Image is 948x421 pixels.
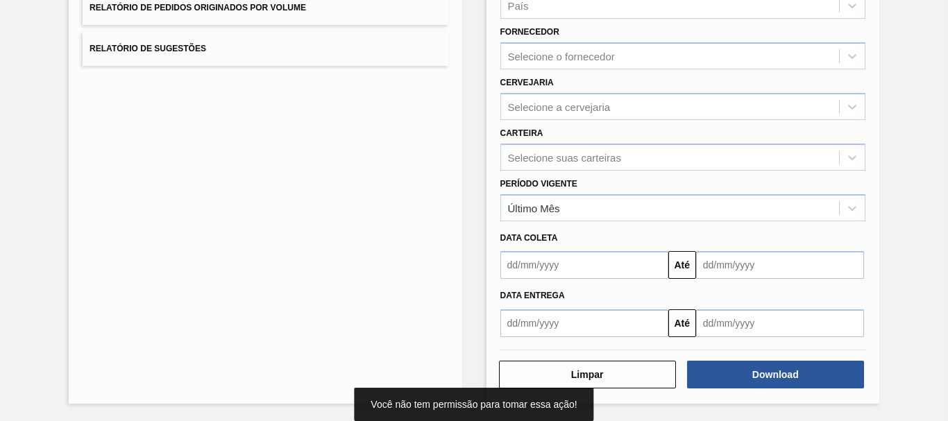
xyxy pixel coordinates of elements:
[696,309,864,337] input: dd/mm/yyyy
[500,78,554,87] label: Cervejaria
[508,51,615,62] div: Selecione o fornecedor
[83,32,448,66] button: Relatório de Sugestões
[508,202,560,214] div: Último Mês
[687,361,864,388] button: Download
[508,151,621,163] div: Selecione suas carteiras
[500,128,543,138] label: Carteira
[500,309,668,337] input: dd/mm/yyyy
[500,251,668,279] input: dd/mm/yyyy
[90,3,306,12] span: Relatório de Pedidos Originados por Volume
[500,179,577,189] label: Período Vigente
[500,291,565,300] span: Data Entrega
[371,399,577,410] span: Você não tem permissão para tomar essa ação!
[668,251,696,279] button: Até
[90,44,206,53] span: Relatório de Sugestões
[499,361,676,388] button: Limpar
[696,251,864,279] input: dd/mm/yyyy
[668,309,696,337] button: Até
[500,233,558,243] span: Data coleta
[500,27,559,37] label: Fornecedor
[508,101,611,112] div: Selecione a cervejaria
